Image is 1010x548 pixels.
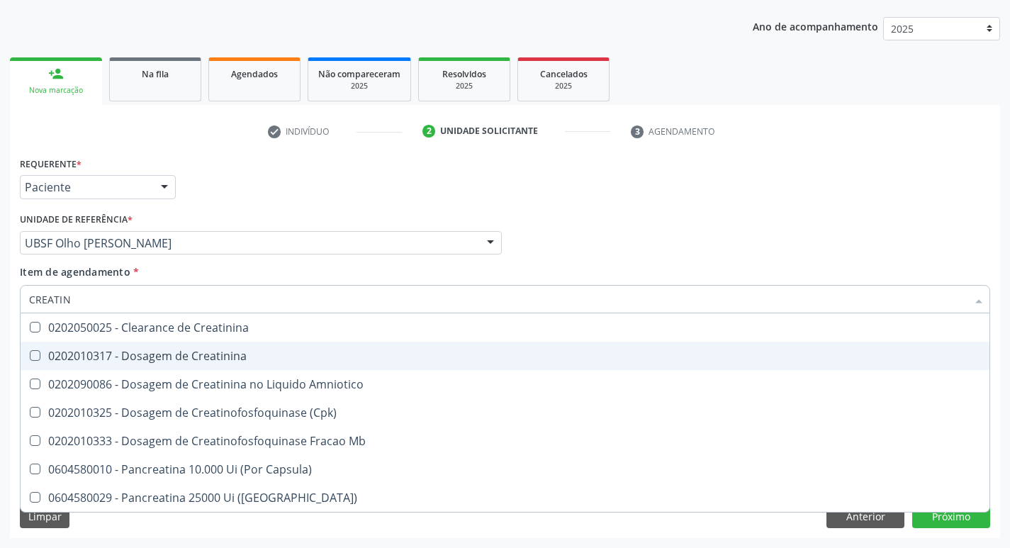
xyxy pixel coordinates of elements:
[20,504,69,528] button: Limpar
[318,81,400,91] div: 2025
[20,153,82,175] label: Requerente
[753,17,878,35] p: Ano de acompanhamento
[442,68,486,80] span: Resolvidos
[29,350,981,362] div: 0202010317 - Dosagem de Creatinina
[48,66,64,82] div: person_add
[20,209,133,231] label: Unidade de referência
[540,68,588,80] span: Cancelados
[318,68,400,80] span: Não compareceram
[25,180,147,194] span: Paciente
[20,265,130,279] span: Item de agendamento
[231,68,278,80] span: Agendados
[25,236,473,250] span: UBSF Olho [PERSON_NAME]
[422,125,435,138] div: 2
[826,504,904,528] button: Anterior
[29,464,981,475] div: 0604580010 - Pancreatina 10.000 Ui (Por Capsula)
[29,379,981,390] div: 0202090086 - Dosagem de Creatinina no Liquido Amniotico
[29,435,981,447] div: 0202010333 - Dosagem de Creatinofosfoquinase Fracao Mb
[29,285,967,313] input: Buscar por procedimentos
[20,85,92,96] div: Nova marcação
[29,322,981,333] div: 0202050025 - Clearance de Creatinina
[142,68,169,80] span: Na fila
[429,81,500,91] div: 2025
[29,492,981,503] div: 0604580029 - Pancreatina 25000 Ui ([GEOGRAPHIC_DATA])
[29,407,981,418] div: 0202010325 - Dosagem de Creatinofosfoquinase (Cpk)
[528,81,599,91] div: 2025
[912,504,990,528] button: Próximo
[440,125,538,138] div: Unidade solicitante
